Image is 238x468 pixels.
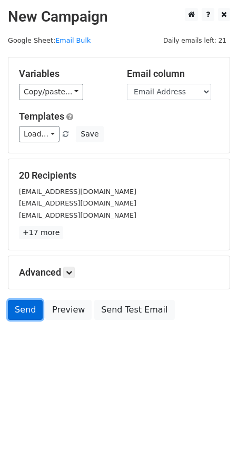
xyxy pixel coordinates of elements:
[76,126,103,142] button: Save
[19,111,64,122] a: Templates
[45,300,92,320] a: Preview
[127,68,219,80] h5: Email column
[94,300,174,320] a: Send Test Email
[8,8,230,26] h2: New Campaign
[160,36,230,44] a: Daily emails left: 21
[160,35,230,46] span: Daily emails left: 21
[19,211,136,219] small: [EMAIL_ADDRESS][DOMAIN_NAME]
[55,36,91,44] a: Email Bulk
[19,188,136,196] small: [EMAIL_ADDRESS][DOMAIN_NAME]
[19,267,219,278] h5: Advanced
[19,199,136,207] small: [EMAIL_ADDRESS][DOMAIN_NAME]
[8,300,43,320] a: Send
[19,68,111,80] h5: Variables
[8,36,91,44] small: Google Sheet:
[19,226,63,239] a: +17 more
[185,417,238,468] iframe: Chat Widget
[19,126,60,142] a: Load...
[19,84,83,100] a: Copy/paste...
[19,170,219,181] h5: 20 Recipients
